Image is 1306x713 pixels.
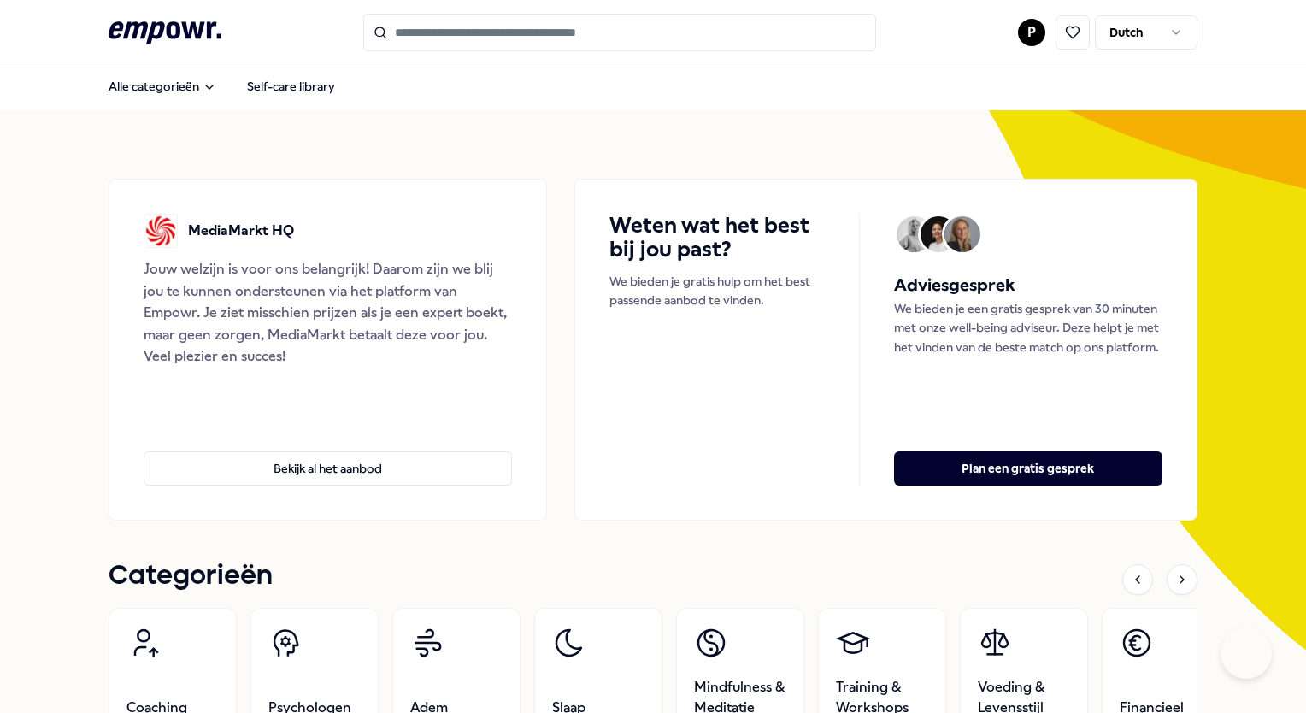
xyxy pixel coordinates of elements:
[609,272,824,310] p: We bieden je gratis hulp om het best passende aanbod te vinden.
[95,69,349,103] nav: Main
[144,451,512,486] button: Bekijk al het aanbod
[233,69,349,103] a: Self-care library
[1018,19,1045,46] button: P
[188,220,294,242] p: MediaMarkt HQ
[894,272,1162,299] h5: Adviesgesprek
[897,216,932,252] img: Avatar
[1221,628,1272,679] iframe: Help Scout Beacon - Open
[144,214,178,248] img: MediaMarkt HQ
[894,299,1162,356] p: We bieden je een gratis gesprek van 30 minuten met onze well-being adviseur. Deze helpt je met he...
[144,424,512,486] a: Bekijk al het aanbod
[609,214,824,262] h4: Weten wat het best bij jou past?
[921,216,956,252] img: Avatar
[144,258,512,368] div: Jouw welzijn is voor ons belangrijk! Daarom zijn we blij jou te kunnen ondersteunen via het platf...
[944,216,980,252] img: Avatar
[363,14,876,51] input: Search for products, categories or subcategories
[894,451,1162,486] button: Plan een gratis gesprek
[109,555,273,598] h1: Categorieën
[95,69,230,103] button: Alle categorieën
